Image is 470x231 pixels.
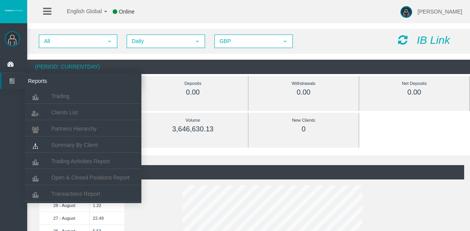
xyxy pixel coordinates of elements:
[57,8,102,14] span: English Global
[22,73,98,89] span: Reports
[51,93,70,99] span: Trading
[194,38,200,45] span: select
[40,35,103,47] span: All
[106,38,113,45] span: select
[4,9,23,12] img: logo.svg
[417,34,450,46] i: IB Link
[2,73,141,89] a: Reports
[25,154,141,168] a: Trading Activities Report
[119,9,134,15] span: Online
[266,88,341,97] div: 0.00
[39,212,90,224] td: 27 - August
[51,158,110,164] span: Trading Activities Report
[418,9,462,15] span: [PERSON_NAME]
[155,116,230,125] div: Volume
[51,109,78,115] span: Clients List
[51,174,130,181] span: Open & Closed Positions Report
[127,35,190,47] span: Daily
[51,142,98,148] span: Summary By Client
[266,116,341,125] div: New Clients
[377,79,452,88] div: Net Deposits
[155,79,230,88] div: Deposits
[155,125,230,134] div: 3,646,630.13
[215,35,278,47] span: GBP
[266,125,341,134] div: 0
[266,79,341,88] div: Withdrawals
[25,138,141,152] a: Summary By Client
[51,126,97,132] span: Partners Hierarchy
[25,171,141,184] a: Open & Closed Positions Report
[377,88,452,97] div: 0.00
[89,199,124,212] td: 1.22
[33,165,464,179] div: (Period: Daily)
[89,212,124,224] td: 22.49
[25,105,141,119] a: Clients List
[282,38,288,45] span: select
[400,6,412,18] img: user-image
[51,191,100,197] span: Transactions Report
[398,34,407,45] i: Reload Dashboard
[27,60,470,74] div: (Period: CurrentDay)
[25,187,141,201] a: Transactions Report
[25,89,141,103] a: Trading
[155,88,230,97] div: 0.00
[25,122,141,136] a: Partners Hierarchy
[39,199,90,212] td: 28 - August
